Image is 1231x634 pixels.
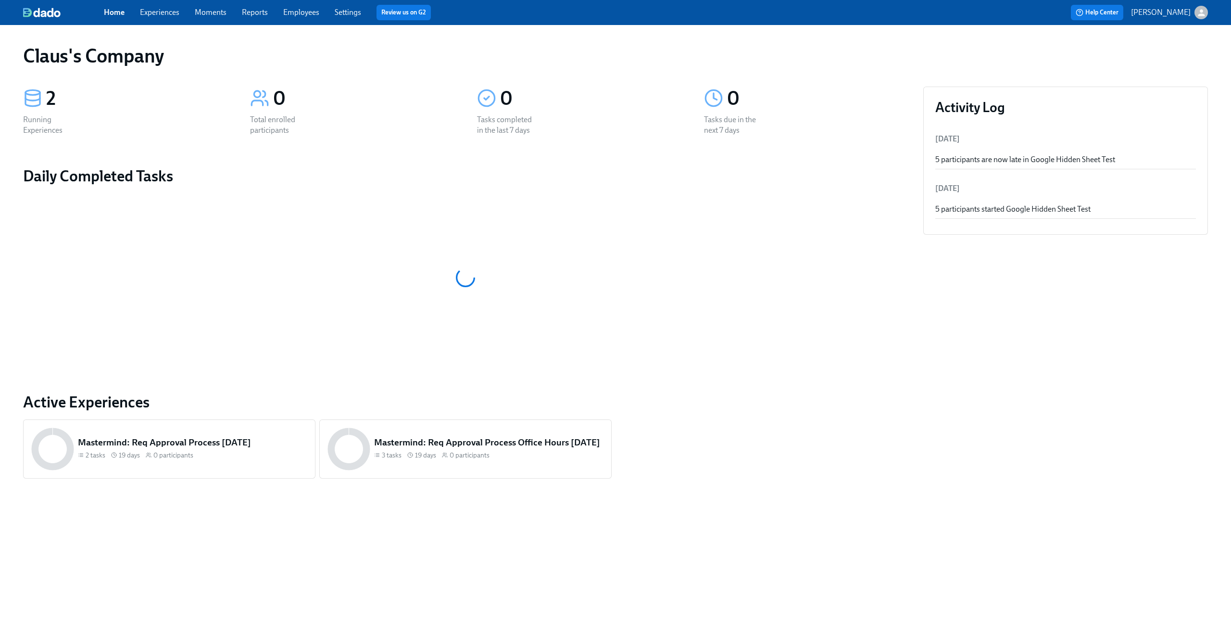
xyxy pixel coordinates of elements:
[935,204,1196,215] div: 5 participants started Google Hidden Sheet Test
[1131,6,1208,19] button: [PERSON_NAME]
[283,8,319,17] a: Employees
[104,8,125,17] a: Home
[382,451,402,460] span: 3 tasks
[935,99,1196,116] h3: Activity Log
[273,87,454,111] div: 0
[23,419,315,479] a: Mastermind: Req Approval Process [DATE]2 tasks 19 days0 participants
[119,451,140,460] span: 19 days
[415,451,436,460] span: 19 days
[1131,7,1191,18] p: [PERSON_NAME]
[935,154,1196,165] div: 5 participants are now late in Google Hidden Sheet Test
[374,436,603,449] h5: Mastermind: Req Approval Process Office Hours [DATE]
[319,419,612,479] a: Mastermind: Req Approval Process Office Hours [DATE]3 tasks 19 days0 participants
[250,114,312,136] div: Total enrolled participants
[935,177,1196,200] li: [DATE]
[195,8,226,17] a: Moments
[477,114,539,136] div: Tasks completed in the last 7 days
[23,8,104,17] a: dado
[140,8,179,17] a: Experiences
[1076,8,1118,17] span: Help Center
[935,127,1196,151] li: [DATE]
[704,114,766,136] div: Tasks due in the next 7 days
[23,44,164,67] h1: Claus's Company
[23,393,908,412] a: Active Experiences
[46,87,227,111] div: 2
[153,451,193,460] span: 0 participants
[335,8,361,17] a: Settings
[23,114,85,136] div: Running Experiences
[23,166,908,186] h2: Daily Completed Tasks
[78,436,307,449] h5: Mastermind: Req Approval Process [DATE]
[381,8,426,17] a: Review us on G2
[23,8,61,17] img: dado
[500,87,681,111] div: 0
[242,8,268,17] a: Reports
[1071,5,1123,20] button: Help Center
[727,87,908,111] div: 0
[450,451,490,460] span: 0 participants
[377,5,431,20] button: Review us on G2
[86,451,105,460] span: 2 tasks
